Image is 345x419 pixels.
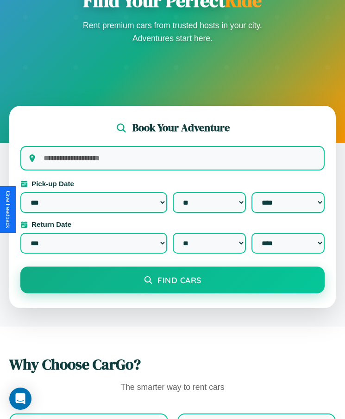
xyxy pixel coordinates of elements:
[20,180,325,188] label: Pick-up Date
[20,267,325,293] button: Find Cars
[9,380,336,395] p: The smarter way to rent cars
[20,220,325,228] label: Return Date
[80,19,265,45] p: Rent premium cars from trusted hosts in your city. Adventures start here.
[9,354,336,375] h2: Why Choose CarGo?
[5,191,11,228] div: Give Feedback
[132,121,230,135] h2: Book Your Adventure
[9,388,31,410] div: Open Intercom Messenger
